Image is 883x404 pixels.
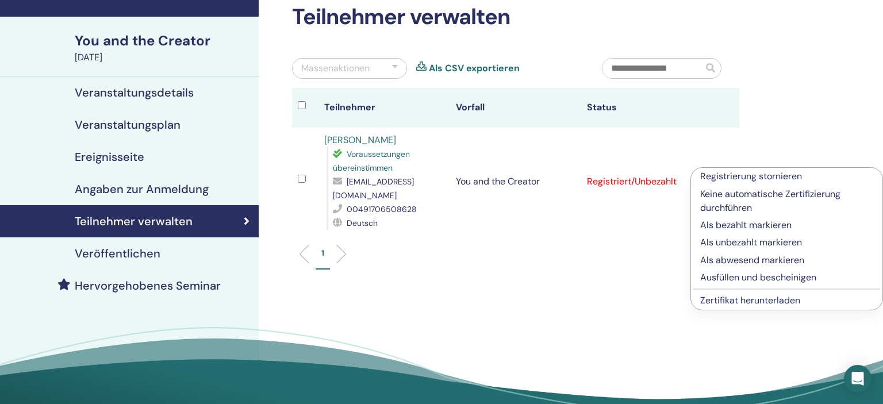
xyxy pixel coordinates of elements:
[75,279,221,293] h4: Hervorgehobenes Seminar
[301,61,370,75] div: Massenaktionen
[75,247,160,260] h4: Veröffentlichen
[75,150,144,164] h4: Ereignisseite
[75,118,181,132] h4: Veranstaltungsplan
[844,365,872,393] div: Open Intercom Messenger
[581,88,713,128] th: Status
[450,88,582,128] th: Vorfall
[333,149,410,173] span: Voraussetzungen übereinstimmen
[75,31,252,51] div: You and the Creator
[75,182,209,196] h4: Angaben zur Anmeldung
[324,134,396,146] a: [PERSON_NAME]
[429,61,520,75] a: Als CSV exportieren
[75,86,194,99] h4: Veranstaltungsdetails
[75,214,193,228] h4: Teilnehmer verwalten
[68,31,259,64] a: You and the Creator[DATE]
[292,4,739,30] h2: Teilnehmer verwalten
[75,51,252,64] div: [DATE]
[700,294,800,306] a: Zertifikat herunterladen
[347,204,417,214] span: 00491706508628
[318,88,450,128] th: Teilnehmer
[450,128,582,236] td: You and the Creator
[700,170,873,183] p: Registrierung stornieren
[700,218,873,232] p: Als bezahlt markieren
[333,176,414,201] span: [EMAIL_ADDRESS][DOMAIN_NAME]
[347,218,378,228] span: Deutsch
[321,247,324,259] p: 1
[700,236,873,249] p: Als unbezahlt markieren
[700,271,873,284] p: Ausfüllen und bescheinigen
[700,253,873,267] p: Als abwesend markieren
[700,187,873,215] p: Keine automatische Zertifizierung durchführen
